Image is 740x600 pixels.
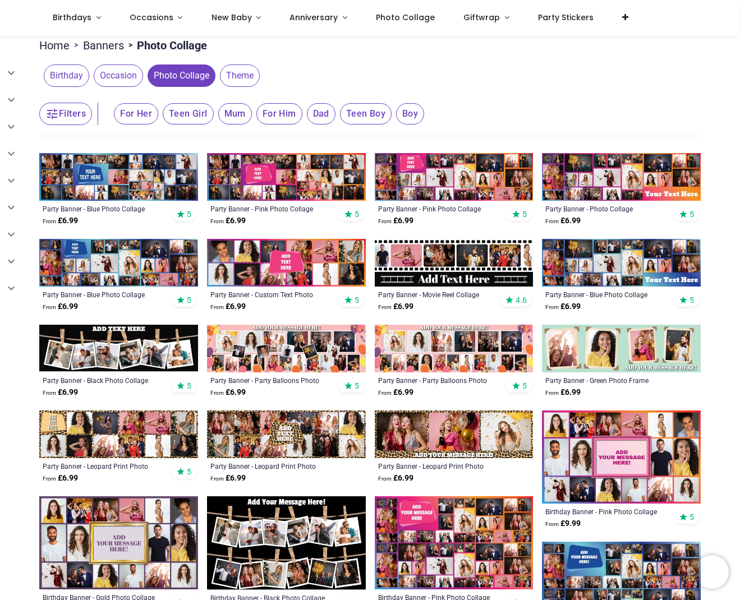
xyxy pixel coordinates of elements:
a: Home [39,38,70,53]
span: Photo Collage [148,64,215,87]
a: Party Banner - Pink Photo Collage [210,204,332,213]
strong: £ 6.99 [210,301,246,312]
span: Dad [307,103,335,124]
strong: £ 6.99 [43,215,78,227]
span: Birthday [44,64,89,87]
img: Personalised Party Banner - Green Photo Frame Collage - 4 Photo Upload [542,325,701,372]
span: 4.6 [516,295,527,305]
span: From [545,218,559,224]
span: 5 [690,209,694,219]
strong: £ 6.99 [378,301,413,312]
span: Occasion [94,64,143,87]
a: Party Banner - Party Balloons Photo Collage [210,376,332,385]
a: Birthday Banner - Pink Photo Collage [545,507,667,516]
span: 5 [187,381,191,391]
li: Photo Collage [124,38,207,53]
button: Occasion [89,64,143,87]
span: 5 [187,209,191,219]
span: From [43,390,56,396]
span: From [378,390,392,396]
a: Party Banner - Leopard Print Photo Collage [210,461,332,470]
a: Party Banner - Blue Photo Collage [43,290,164,299]
span: From [43,218,56,224]
span: 5 [187,295,191,305]
strong: £ 6.99 [378,387,413,398]
span: Party Stickers [538,12,594,23]
span: From [210,304,224,310]
a: Party Banner - Party Balloons Photo Collage [378,376,500,385]
img: Personalised Birthday Backdrop Banner - Pink Photo Collage - 16 Photo Upload [542,410,701,504]
strong: £ 6.99 [545,387,581,398]
span: From [43,476,56,482]
span: 5 [355,209,359,219]
span: From [210,476,224,482]
button: Photo Collage [143,64,215,87]
strong: £ 6.99 [545,215,581,227]
span: Photo Collage [376,12,435,23]
img: Personalised Birthday Backdrop Banner - Black Photo Collage - 12 Photo Upload [207,496,366,590]
span: From [545,390,559,396]
span: Mum [218,103,252,124]
img: Personalised Party Banner - Blue Photo Collage - 23 Photo upload [542,239,701,287]
span: From [378,304,392,310]
img: Personalised Birthday Backdrop Banner - Pink Photo Collage - Add Text & 48 Photo Upload [375,496,534,589]
img: Personalised Party Banner - Blue Photo Collage - Custom Text & 30 Photo Upload [39,153,198,201]
span: 5 [355,381,359,391]
img: Personalised Party Banner - Blue Photo Collage - Custom Text & 25 Photo upload [39,239,198,287]
span: 5 [522,381,527,391]
div: Party Banner - Leopard Print Photo Collage [378,461,500,470]
a: Party Banner - Green Photo Frame Collage [545,376,667,385]
span: From [210,218,224,224]
span: From [378,218,392,224]
strong: £ 6.99 [210,473,246,484]
button: Filters [39,103,92,125]
strong: £ 6.99 [43,301,78,312]
img: Personalised Party Banner - Movie Reel Collage - 6 Photo Upload [375,239,534,287]
a: Party Banner - Blue Photo Collage [545,290,667,299]
strong: £ 9.99 [545,518,581,529]
strong: £ 6.99 [378,473,413,484]
span: From [545,304,559,310]
strong: £ 6.99 [545,301,581,312]
span: From [43,304,56,310]
a: Party Banner - Pink Photo Collage [378,204,500,213]
a: Party Banner - Black Photo Collage [43,376,164,385]
span: From [378,476,392,482]
img: Personalised Birthday Backdrop Banner - Gold Photo Collage - 16 Photo Upload [39,496,198,589]
img: Personalised Party Banner - Party Balloons Photo Collage - 17 Photo Upload [375,325,534,372]
button: Theme [215,64,260,87]
span: Birthdays [53,12,91,23]
img: Personalised Party Banner - Leopard Print Photo Collage - 11 Photo Upload [39,410,198,458]
span: Boy [396,103,424,124]
strong: £ 6.99 [378,215,413,227]
img: Personalised Party Banner - Photo Collage - 23 Photo Upload [542,153,701,201]
img: Personalised Party Banner - Black Photo Collage - 6 Photo Upload [39,325,198,372]
a: Party Banner - Custom Text Photo Collage [210,290,332,299]
a: Party Banner - Movie Reel Collage [378,290,500,299]
iframe: Brevo live chat [695,555,729,589]
span: For Her [114,103,158,124]
span: Occasions [130,12,173,23]
div: Party Banner - Photo Collage [545,204,667,213]
span: Teen Boy [340,103,392,124]
span: > [124,40,137,51]
span: 5 [355,295,359,305]
a: Party Banner - Leopard Print Photo Collage [43,461,164,470]
img: Personalised Party Banner - Leopard Print Photo Collage - Custom Text & 12 Photo Upload [207,410,366,458]
span: For Him [256,103,302,124]
span: Teen Girl [163,103,214,124]
span: Theme [220,64,260,87]
span: 5 [187,467,191,477]
div: Party Banner - Blue Photo Collage [43,204,164,213]
strong: £ 6.99 [210,387,246,398]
